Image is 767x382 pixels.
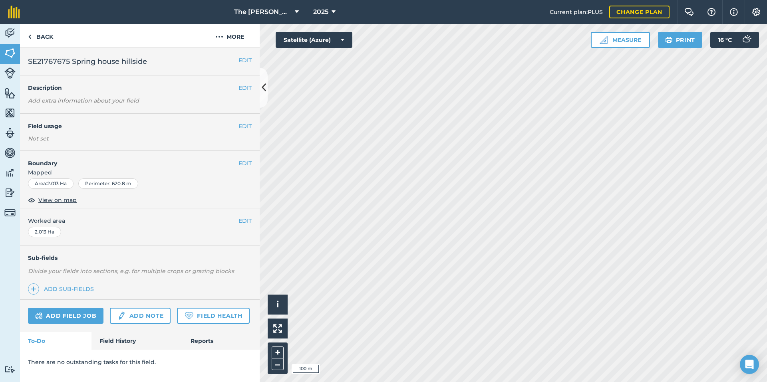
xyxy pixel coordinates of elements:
[272,358,284,370] button: –
[35,311,43,321] img: svg+xml;base64,PD94bWwgdmVyc2lvbj0iMS4wIiBlbmNvZGluZz0idXRmLTgiPz4KPCEtLSBHZW5lcmF0b3I6IEFkb2JlIE...
[28,195,77,205] button: View on map
[20,332,91,350] a: To-Do
[591,32,650,48] button: Measure
[238,159,252,168] button: EDIT
[4,27,16,39] img: svg+xml;base64,PD94bWwgdmVyc2lvbj0iMS4wIiBlbmNvZGluZz0idXRmLTgiPz4KPCEtLSBHZW5lcmF0b3I6IEFkb2JlIE...
[684,8,694,16] img: Two speech bubbles overlapping with the left bubble in the forefront
[658,32,703,48] button: Print
[28,83,252,92] h4: Description
[78,178,138,189] div: Perimeter : 620.8 m
[28,178,74,189] div: Area : 2.013 Ha
[276,299,279,309] span: i
[31,284,36,294] img: svg+xml;base64,PHN2ZyB4bWxucz0iaHR0cDovL3d3dy53My5vcmcvMjAwMC9zdmciIHdpZHRoPSIxNCIgaGVpZ2h0PSIyNC...
[117,311,126,321] img: svg+xml;base64,PD94bWwgdmVyc2lvbj0iMS4wIiBlbmNvZGluZz0idXRmLTgiPz4KPCEtLSBHZW5lcmF0b3I6IEFkb2JlIE...
[8,6,20,18] img: fieldmargin Logo
[20,253,260,262] h4: Sub-fields
[28,227,61,237] div: 2.013 Ha
[20,168,260,177] span: Mapped
[4,107,16,119] img: svg+xml;base64,PHN2ZyB4bWxucz0iaHR0cDovL3d3dy53My5vcmcvMjAwMC9zdmciIHdpZHRoPSI1NiIgaGVpZ2h0PSI2MC...
[91,332,182,350] a: Field History
[4,167,16,179] img: svg+xml;base64,PD94bWwgdmVyc2lvbj0iMS4wIiBlbmNvZGluZz0idXRmLTgiPz4KPCEtLSBHZW5lcmF0b3I6IEFkb2JlIE...
[730,7,738,17] img: svg+xml;base64,PHN2ZyB4bWxucz0iaHR0cDovL3d3dy53My5vcmcvMjAwMC9zdmciIHdpZHRoPSIxNyIgaGVpZ2h0PSIxNy...
[4,187,16,199] img: svg+xml;base64,PD94bWwgdmVyc2lvbj0iMS4wIiBlbmNvZGluZz0idXRmLTgiPz4KPCEtLSBHZW5lcmF0b3I6IEFkb2JlIE...
[313,7,328,17] span: 2025
[276,32,352,48] button: Satellite (Azure)
[238,56,252,65] button: EDIT
[4,47,16,59] img: svg+xml;base64,PHN2ZyB4bWxucz0iaHR0cDovL3d3dy53My5vcmcvMjAwMC9zdmciIHdpZHRoPSI1NiIgaGVpZ2h0PSI2MC...
[4,207,16,218] img: svg+xml;base64,PD94bWwgdmVyc2lvbj0iMS4wIiBlbmNvZGluZz0idXRmLTgiPz4KPCEtLSBHZW5lcmF0b3I6IEFkb2JlIE...
[28,283,97,295] a: Add sub-fields
[4,366,16,373] img: svg+xml;base64,PD94bWwgdmVyc2lvbj0iMS4wIiBlbmNvZGluZz0idXRmLTgiPz4KPCEtLSBHZW5lcmF0b3I6IEFkb2JlIE...
[710,32,759,48] button: 16 °C
[268,295,288,315] button: i
[28,267,234,275] em: Divide your fields into sections, e.g. for multiple crops or grazing blocks
[4,67,16,79] img: svg+xml;base64,PD94bWwgdmVyc2lvbj0iMS4wIiBlbmNvZGluZz0idXRmLTgiPz4KPCEtLSBHZW5lcmF0b3I6IEFkb2JlIE...
[177,308,249,324] a: Field Health
[28,358,252,366] p: There are no outstanding tasks for this field.
[4,147,16,159] img: svg+xml;base64,PD94bWwgdmVyc2lvbj0iMS4wIiBlbmNvZGluZz0idXRmLTgiPz4KPCEtLSBHZW5lcmF0b3I6IEFkb2JlIE...
[20,151,238,168] h4: Boundary
[234,7,292,17] span: The [PERSON_NAME] Farm
[183,332,260,350] a: Reports
[718,32,732,48] span: 16 ° C
[28,32,32,42] img: svg+xml;base64,PHN2ZyB4bWxucz0iaHR0cDovL3d3dy53My5vcmcvMjAwMC9zdmciIHdpZHRoPSI5IiBoZWlnaHQ9IjI0Ii...
[38,196,77,204] span: View on map
[740,355,759,374] div: Open Intercom Messenger
[28,216,252,225] span: Worked area
[28,308,103,324] a: Add field job
[751,8,761,16] img: A cog icon
[28,56,147,67] span: SE21767675 Spring house hillside
[238,216,252,225] button: EDIT
[238,83,252,92] button: EDIT
[609,6,670,18] a: Change plan
[600,36,608,44] img: Ruler icon
[200,24,260,48] button: More
[110,308,171,324] a: Add note
[28,195,35,205] img: svg+xml;base64,PHN2ZyB4bWxucz0iaHR0cDovL3d3dy53My5vcmcvMjAwMC9zdmciIHdpZHRoPSIxOCIgaGVpZ2h0PSIyNC...
[272,346,284,358] button: +
[4,87,16,99] img: svg+xml;base64,PHN2ZyB4bWxucz0iaHR0cDovL3d3dy53My5vcmcvMjAwMC9zdmciIHdpZHRoPSI1NiIgaGVpZ2h0PSI2MC...
[238,122,252,131] button: EDIT
[215,32,223,42] img: svg+xml;base64,PHN2ZyB4bWxucz0iaHR0cDovL3d3dy53My5vcmcvMjAwMC9zdmciIHdpZHRoPSIyMCIgaGVpZ2h0PSIyNC...
[550,8,603,16] span: Current plan : PLUS
[28,97,139,104] em: Add extra information about your field
[665,35,673,45] img: svg+xml;base64,PHN2ZyB4bWxucz0iaHR0cDovL3d3dy53My5vcmcvMjAwMC9zdmciIHdpZHRoPSIxOSIgaGVpZ2h0PSIyNC...
[738,32,754,48] img: svg+xml;base64,PD94bWwgdmVyc2lvbj0iMS4wIiBlbmNvZGluZz0idXRmLTgiPz4KPCEtLSBHZW5lcmF0b3I6IEFkb2JlIE...
[273,324,282,333] img: Four arrows, one pointing top left, one top right, one bottom right and the last bottom left
[28,122,238,131] h4: Field usage
[707,8,716,16] img: A question mark icon
[4,127,16,139] img: svg+xml;base64,PD94bWwgdmVyc2lvbj0iMS4wIiBlbmNvZGluZz0idXRmLTgiPz4KPCEtLSBHZW5lcmF0b3I6IEFkb2JlIE...
[28,135,252,143] div: Not set
[20,24,61,48] a: Back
